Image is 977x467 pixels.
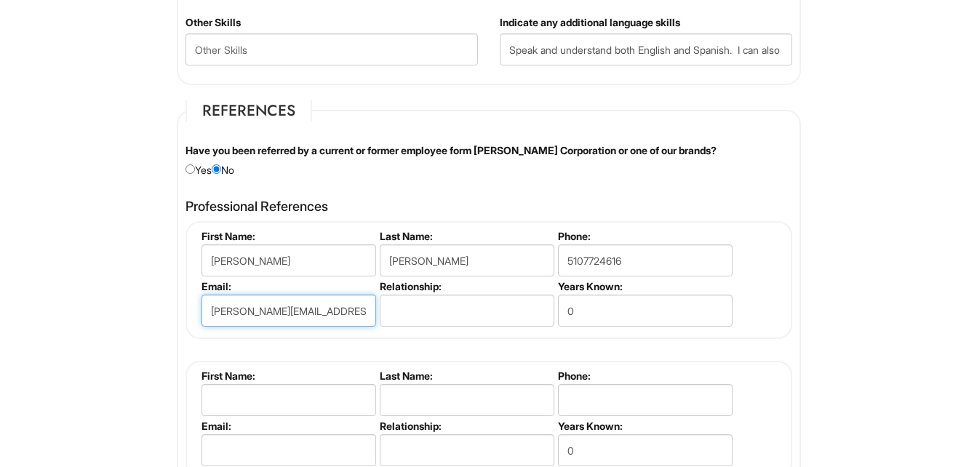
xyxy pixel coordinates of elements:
label: Email: [202,280,374,292]
input: Other Skills [186,33,478,65]
label: Email: [202,420,374,432]
label: Phone: [558,230,730,242]
label: Indicate any additional language skills [500,15,680,30]
div: Yes No [175,143,803,177]
label: Have you been referred by a current or former employee form [PERSON_NAME] Corporation or one of o... [186,143,717,158]
label: Other Skills [186,15,241,30]
label: First Name: [202,230,374,242]
label: First Name: [202,370,374,382]
legend: References [186,100,312,121]
h4: Professional References [186,199,792,214]
label: Last Name: [380,370,552,382]
label: Years Known: [558,280,730,292]
label: Relationship: [380,420,552,432]
label: Last Name: [380,230,552,242]
label: Phone: [558,370,730,382]
label: Years Known: [558,420,730,432]
label: Relationship: [380,280,552,292]
input: Additional Language Skills [500,33,792,65]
